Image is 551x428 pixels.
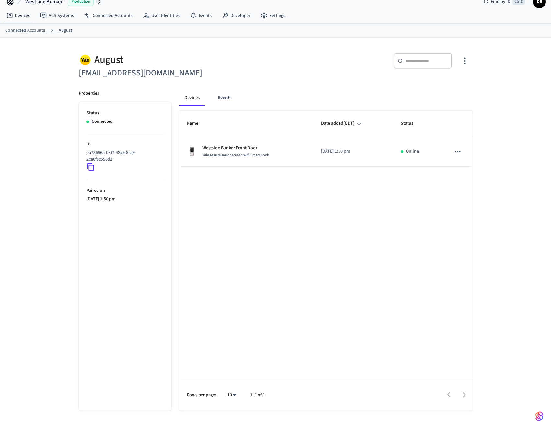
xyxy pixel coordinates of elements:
[179,90,205,106] button: Devices
[86,141,164,148] p: ID
[79,90,99,97] p: Properties
[79,66,272,80] h6: [EMAIL_ADDRESS][DOMAIN_NAME]
[535,411,543,422] img: SeamLogoGradient.69752ec5.svg
[202,145,269,152] p: Westside Bunker Front Door
[187,392,216,399] p: Rows per page:
[321,148,385,155] p: [DATE] 1:50 pm
[401,119,422,129] span: Status
[187,119,207,129] span: Name
[5,27,45,34] a: Connected Accounts
[138,10,185,21] a: User Identities
[59,27,72,34] a: August
[187,146,197,157] img: Yale Assure Touchscreen Wifi Smart Lock, Satin Nickel, Front
[86,187,164,194] p: Paired on
[86,196,164,202] p: [DATE] 1:50 pm
[179,111,473,167] table: sticky table
[86,110,164,117] p: Status
[185,10,217,21] a: Events
[179,90,473,106] div: connected account tabs
[79,53,92,66] img: Yale Logo, Square
[321,119,363,129] span: Date added(EDT)
[250,392,265,399] p: 1–1 of 1
[79,10,138,21] a: Connected Accounts
[217,10,256,21] a: Developer
[86,149,161,163] p: ea73666a-b3f7-48a9-8ca9-2ca6f8c596d1
[92,118,113,125] p: Connected
[35,10,79,21] a: ACS Systems
[79,53,272,66] div: August
[406,148,419,155] p: Online
[1,10,35,21] a: Devices
[224,390,240,400] div: 10
[256,10,291,21] a: Settings
[212,90,236,106] button: Events
[202,152,269,158] span: Yale Assure Touchscreen Wifi Smart Lock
